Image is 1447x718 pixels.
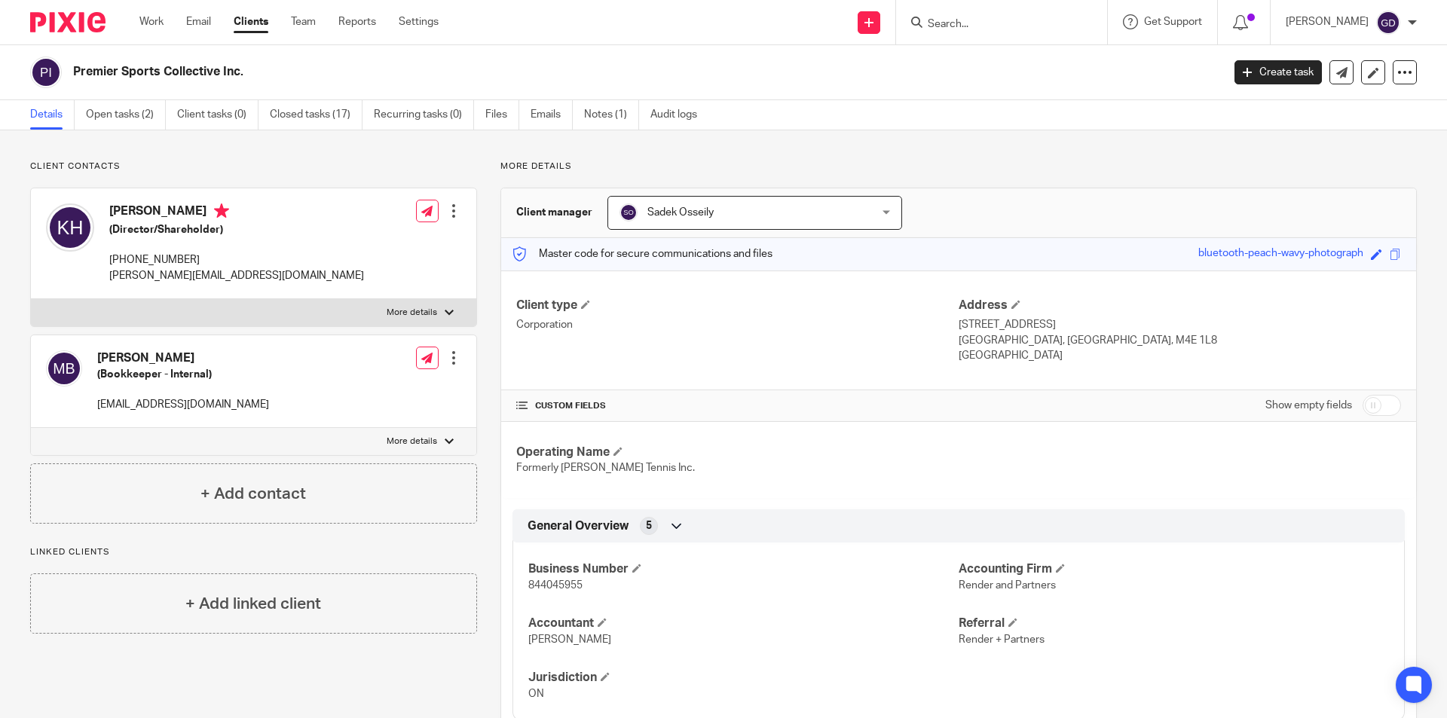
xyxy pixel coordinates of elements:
h4: Jurisdiction [528,670,959,686]
p: [GEOGRAPHIC_DATA], [GEOGRAPHIC_DATA], M4E 1L8 [959,333,1401,348]
a: Recurring tasks (0) [374,100,474,130]
img: svg%3E [46,203,94,252]
p: More details [500,160,1417,173]
span: Formerly [PERSON_NAME] Tennis Inc. [516,463,695,473]
p: Corporation [516,317,959,332]
img: svg%3E [619,203,638,222]
a: Email [186,14,211,29]
i: Primary [214,203,229,218]
a: Closed tasks (17) [270,100,363,130]
h4: Accountant [528,616,959,631]
h5: (Bookkeeper - Internal) [97,367,269,382]
a: Clients [234,14,268,29]
span: 5 [646,518,652,533]
h4: + Add contact [200,482,306,506]
img: Pixie [30,12,106,32]
img: svg%3E [30,57,62,88]
p: More details [387,307,437,319]
span: Render and Partners [959,580,1056,591]
h4: Referral [959,616,1389,631]
span: General Overview [528,518,629,534]
a: Audit logs [650,100,708,130]
input: Search [926,18,1062,32]
p: [PHONE_NUMBER] [109,252,364,267]
h4: Business Number [528,561,959,577]
h4: + Add linked client [185,592,321,616]
span: Render + Partners [959,634,1045,645]
a: Emails [531,100,573,130]
img: svg%3E [46,350,82,386]
span: 844045955 [528,580,583,591]
h4: CUSTOM FIELDS [516,400,959,412]
h4: Address [959,298,1401,313]
span: ON [528,689,544,699]
h4: Accounting Firm [959,561,1389,577]
a: Open tasks (2) [86,100,166,130]
p: [PERSON_NAME][EMAIL_ADDRESS][DOMAIN_NAME] [109,268,364,283]
a: Notes (1) [584,100,639,130]
label: Show empty fields [1265,398,1352,413]
h4: Client type [516,298,959,313]
span: Get Support [1144,17,1202,27]
p: [GEOGRAPHIC_DATA] [959,348,1401,363]
span: [PERSON_NAME] [528,634,611,645]
h3: Client manager [516,205,592,220]
a: Files [485,100,519,130]
a: Client tasks (0) [177,100,259,130]
a: Team [291,14,316,29]
a: Settings [399,14,439,29]
div: bluetooth-peach-wavy-photograph [1198,246,1363,263]
p: Linked clients [30,546,477,558]
a: Create task [1234,60,1322,84]
img: svg%3E [1376,11,1400,35]
p: [EMAIL_ADDRESS][DOMAIN_NAME] [97,397,269,412]
h5: (Director/Shareholder) [109,222,364,237]
span: Sadek Osseily [647,207,714,218]
h2: Premier Sports Collective Inc. [73,64,984,80]
h4: [PERSON_NAME] [109,203,364,222]
p: Client contacts [30,160,477,173]
p: Master code for secure communications and files [512,246,772,261]
h4: Operating Name [516,445,959,460]
a: Work [139,14,164,29]
p: [PERSON_NAME] [1286,14,1369,29]
p: [STREET_ADDRESS] [959,317,1401,332]
p: More details [387,435,437,448]
a: Details [30,100,75,130]
a: Reports [338,14,376,29]
h4: [PERSON_NAME] [97,350,269,366]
